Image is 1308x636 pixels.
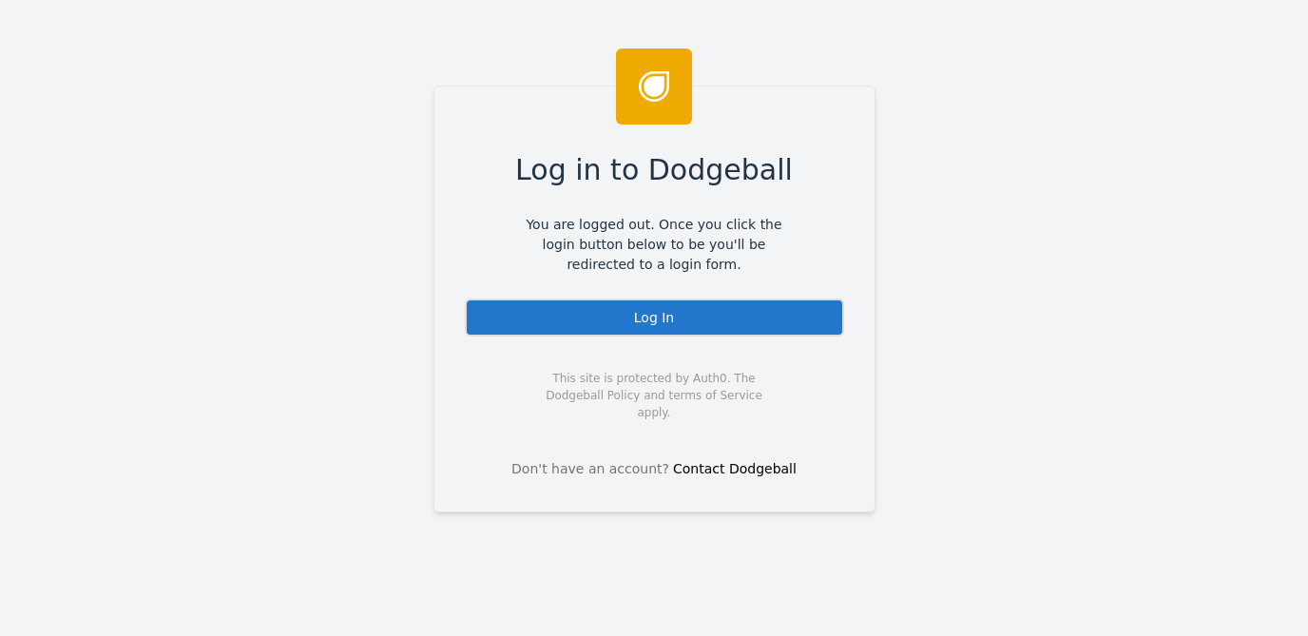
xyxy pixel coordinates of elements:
a: Contact Dodgeball [673,461,797,476]
span: This site is protected by Auth0. The Dodgeball Policy and terms of Service apply. [529,370,779,421]
span: Log in to Dodgeball [515,148,793,191]
span: You are logged out. Once you click the login button below to be you'll be redirected to a login f... [512,215,797,275]
span: Don't have an account? [511,459,669,479]
div: Log In [465,299,844,337]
